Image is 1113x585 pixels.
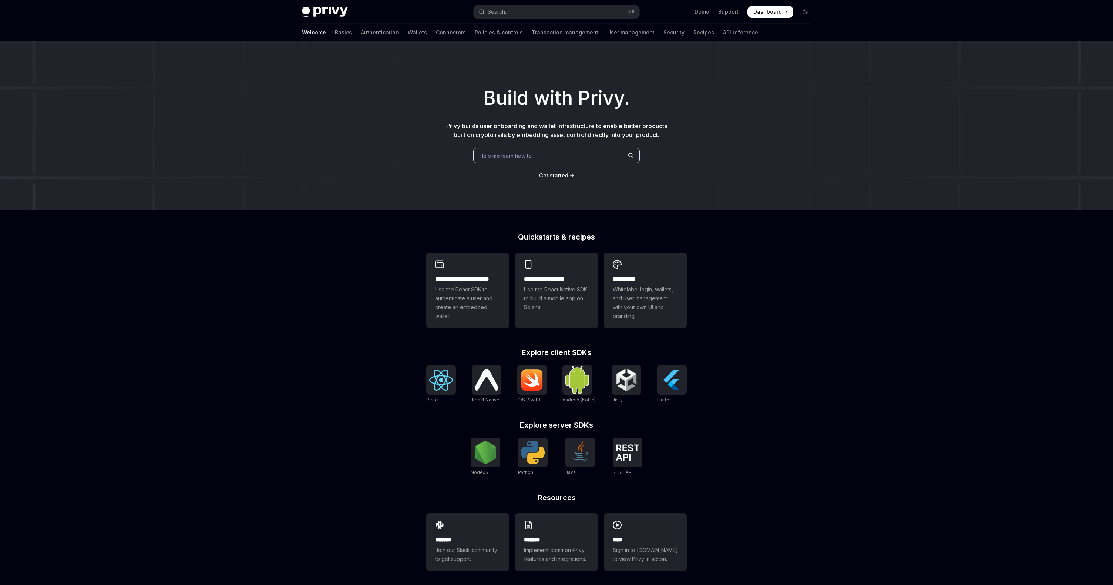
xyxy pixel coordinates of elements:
[520,369,544,391] img: iOS (Swift)
[695,8,709,16] a: Demo
[613,438,642,476] a: REST APIREST API
[612,365,641,404] a: UnityUnity
[562,397,596,402] span: Android (Kotlin)
[753,8,782,16] span: Dashboard
[426,421,687,429] h2: Explore server SDKs
[517,397,540,402] span: iOS (Swift)
[488,7,508,16] div: Search...
[565,469,576,475] span: Java
[693,24,714,41] a: Recipes
[426,233,687,241] h2: Quickstarts & recipes
[302,24,326,41] a: Welcome
[524,285,589,312] span: Use the React Native SDK to build a mobile app on Solana.
[568,441,592,464] img: Java
[613,285,678,321] span: Whitelabel login, wallets, and user management with your own UI and branding.
[426,349,687,356] h2: Explore client SDKs
[539,172,568,179] a: Get started
[524,546,589,564] span: Implement common Privy features and integrations.
[521,441,545,464] img: Python
[532,24,598,41] a: Transaction management
[539,172,568,178] span: Get started
[12,84,1101,113] h1: Build with Privy.
[408,24,427,41] a: Wallets
[615,368,638,392] img: Unity
[616,444,639,461] img: REST API
[435,285,500,321] span: Use the React SDK to authenticate a user and create an embedded wallet.
[627,9,635,15] span: ⌘ K
[747,6,793,18] a: Dashboard
[475,24,523,41] a: Policies & controls
[657,397,671,402] span: Flutter
[302,7,348,17] img: dark logo
[471,438,500,476] a: NodeJSNodeJS
[474,5,639,19] button: Open search
[562,365,596,404] a: Android (Kotlin)Android (Kotlin)
[471,469,488,475] span: NodeJS
[426,397,439,402] span: React
[435,546,500,564] span: Join our Slack community to get support.
[657,365,687,404] a: FlutterFlutter
[480,152,536,160] span: Help me learn how to…
[361,24,399,41] a: Authentication
[565,366,589,394] img: Android (Kotlin)
[515,513,598,571] a: **** **Implement common Privy features and integrations.
[607,24,655,41] a: User management
[472,365,501,404] a: React NativeReact Native
[335,24,352,41] a: Basics
[660,368,684,392] img: Flutter
[472,397,500,402] span: React Native
[799,6,811,18] button: Toggle dark mode
[565,438,595,476] a: JavaJava
[426,365,456,404] a: ReactReact
[613,469,633,475] span: REST API
[426,494,687,501] h2: Resources
[604,513,687,571] a: ****Sign in to [DOMAIN_NAME] to view Privy in action.
[475,369,498,390] img: React Native
[436,24,466,41] a: Connectors
[613,546,678,564] span: Sign in to [DOMAIN_NAME] to view Privy in action.
[426,513,509,571] a: **** **Join our Slack community to get support.
[515,253,598,328] a: **** **** **** ***Use the React Native SDK to build a mobile app on Solana.
[474,441,497,464] img: NodeJS
[663,24,685,41] a: Security
[604,253,687,328] a: **** *****Whitelabel login, wallets, and user management with your own UI and branding.
[518,469,533,475] span: Python
[612,397,623,402] span: Unity
[723,24,758,41] a: API reference
[446,122,667,138] span: Privy builds user onboarding and wallet infrastructure to enable better products built on crypto ...
[517,365,547,404] a: iOS (Swift)iOS (Swift)
[518,438,548,476] a: PythonPython
[718,8,739,16] a: Support
[429,370,453,391] img: React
